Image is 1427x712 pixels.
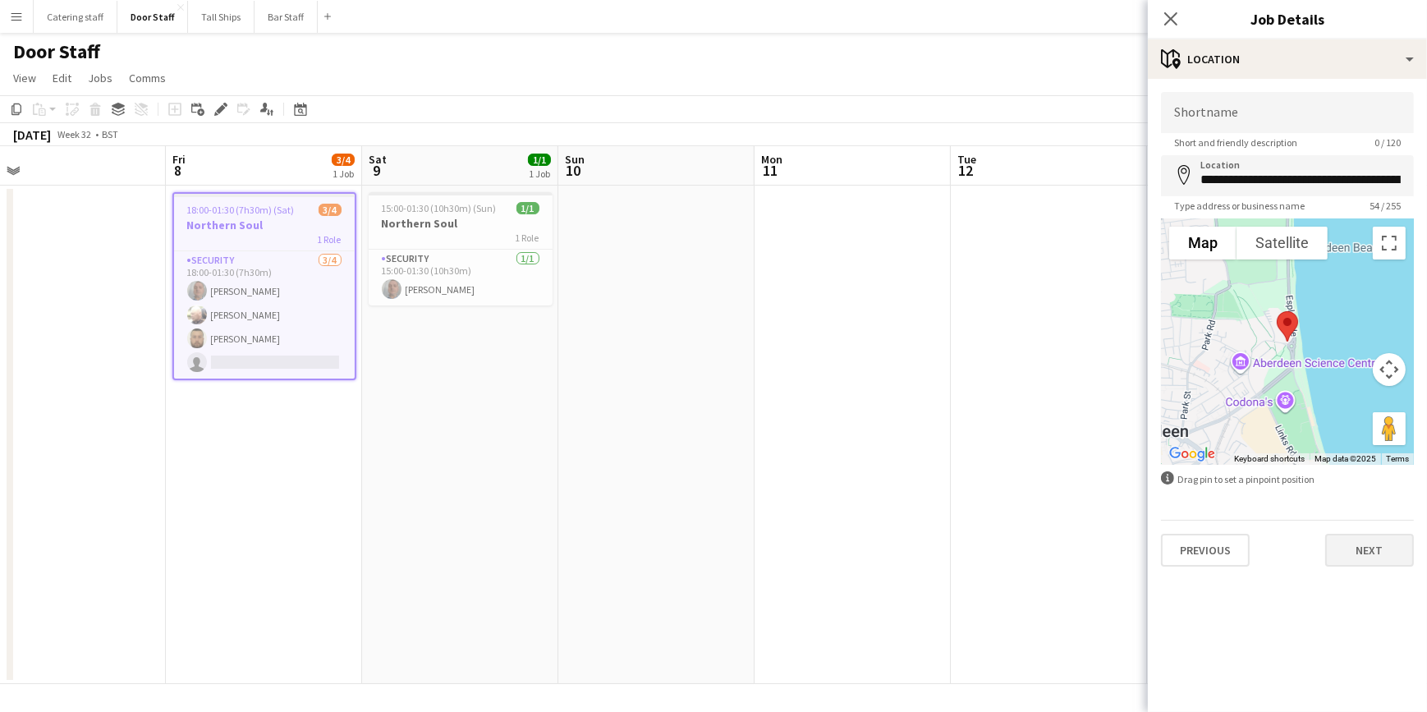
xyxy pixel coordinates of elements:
[1361,136,1414,149] span: 0 / 120
[529,168,550,180] div: 1 Job
[174,251,355,379] app-card-role: Security3/418:00-01:30 (7h30m)[PERSON_NAME][PERSON_NAME][PERSON_NAME]
[1315,454,1376,463] span: Map data ©2025
[1325,534,1414,567] button: Next
[170,161,186,180] span: 8
[759,161,782,180] span: 11
[382,202,497,214] span: 15:00-01:30 (10h30m) (Sun)
[369,216,553,231] h3: Northern Soul
[7,67,43,89] a: View
[81,67,119,89] a: Jobs
[1373,227,1406,260] button: Toggle fullscreen view
[369,192,553,305] app-job-card: 15:00-01:30 (10h30m) (Sun)1/1Northern Soul1 RoleSecurity1/115:00-01:30 (10h30m)[PERSON_NAME]
[1161,200,1318,212] span: Type address or business name
[1356,200,1414,212] span: 54 / 255
[1237,227,1328,260] button: Show satellite imagery
[318,233,342,246] span: 1 Role
[1234,453,1305,465] button: Keyboard shortcuts
[369,250,553,305] app-card-role: Security1/115:00-01:30 (10h30m)[PERSON_NAME]
[54,128,95,140] span: Week 32
[369,152,387,167] span: Sat
[255,1,318,33] button: Bar Staff
[13,126,51,143] div: [DATE]
[1386,454,1409,463] a: Terms (opens in new tab)
[13,39,100,64] h1: Door Staff
[102,128,118,140] div: BST
[319,204,342,216] span: 3/4
[174,218,355,232] h3: Northern Soul
[761,152,782,167] span: Mon
[117,1,188,33] button: Door Staff
[188,1,255,33] button: Tall Ships
[1161,136,1310,149] span: Short and friendly description
[187,204,295,216] span: 18:00-01:30 (7h30m) (Sat)
[332,154,355,166] span: 3/4
[955,161,976,180] span: 12
[53,71,71,85] span: Edit
[565,152,585,167] span: Sun
[1165,443,1219,465] img: Google
[1169,227,1237,260] button: Show street map
[333,168,354,180] div: 1 Job
[1373,412,1406,445] button: Drag Pegman onto the map to open Street View
[366,161,387,180] span: 9
[34,1,117,33] button: Catering staff
[562,161,585,180] span: 10
[1148,8,1427,30] h3: Job Details
[957,152,976,167] span: Tue
[1161,471,1414,487] div: Drag pin to set a pinpoint position
[1373,353,1406,386] button: Map camera controls
[13,71,36,85] span: View
[1165,443,1219,465] a: Open this area in Google Maps (opens a new window)
[46,67,78,89] a: Edit
[122,67,172,89] a: Comms
[1148,39,1427,79] div: Location
[516,202,539,214] span: 1/1
[516,232,539,244] span: 1 Role
[88,71,112,85] span: Jobs
[172,192,356,380] app-job-card: 18:00-01:30 (7h30m) (Sat)3/4Northern Soul1 RoleSecurity3/418:00-01:30 (7h30m)[PERSON_NAME][PERSON...
[172,152,186,167] span: Fri
[129,71,166,85] span: Comms
[528,154,551,166] span: 1/1
[1161,534,1250,567] button: Previous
